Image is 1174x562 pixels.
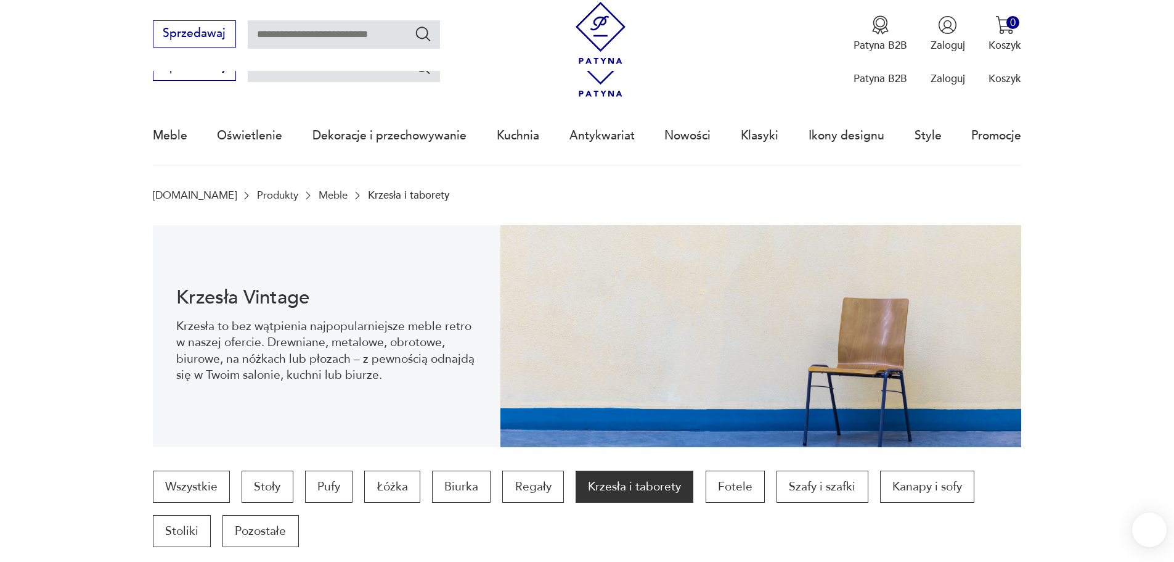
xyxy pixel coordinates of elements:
a: Szafy i szafki [777,471,868,503]
button: Sprzedawaj [153,20,236,48]
p: Koszyk [989,38,1021,52]
a: Pufy [305,471,353,503]
a: [DOMAIN_NAME] [153,189,237,201]
p: Krzesła to bez wątpienia najpopularniejsze meble retro w naszej ofercie. Drewniane, metalowe, obr... [176,318,476,384]
a: Sprzedawaj [153,63,236,73]
a: Klasyki [741,107,778,164]
a: Krzesła i taborety [576,471,693,503]
div: 0 [1006,16,1019,29]
img: Ikona koszyka [995,15,1014,35]
a: Stoliki [153,515,211,547]
a: Wszystkie [153,471,230,503]
a: Meble [153,107,187,164]
p: Zaloguj [931,38,965,52]
a: Meble [319,189,348,201]
p: Patyna B2B [854,38,907,52]
a: Sprzedawaj [153,30,236,39]
img: Ikona medalu [871,15,890,35]
a: Kuchnia [497,107,539,164]
a: Biurka [432,471,491,503]
p: Krzesła i taborety [368,189,449,201]
img: bc88ca9a7f9d98aff7d4658ec262dcea.jpg [500,225,1022,447]
button: 0Koszyk [989,15,1021,52]
p: Zaloguj [931,72,965,86]
a: Produkty [257,189,298,201]
a: Stoły [242,471,293,503]
a: Regały [502,471,563,503]
a: Promocje [971,107,1021,164]
a: Nowości [664,107,711,164]
a: Pozostałe [222,515,298,547]
button: Szukaj [414,25,432,43]
h1: Krzesła Vintage [176,289,476,307]
iframe: Smartsupp widget button [1132,513,1167,547]
p: Patyna B2B [854,72,907,86]
a: Ikona medaluPatyna B2B [854,15,907,52]
a: Kanapy i sofy [880,471,974,503]
a: Łóżka [364,471,420,503]
a: Oświetlenie [217,107,282,164]
a: Style [915,107,942,164]
img: Ikonka użytkownika [938,15,957,35]
a: Antykwariat [569,107,635,164]
a: Ikony designu [809,107,884,164]
img: Patyna - sklep z meblami i dekoracjami vintage [569,2,632,64]
p: Koszyk [989,72,1021,86]
a: Dekoracje i przechowywanie [312,107,467,164]
button: Patyna B2B [854,15,907,52]
button: Szukaj [414,58,432,76]
a: Fotele [706,471,765,503]
button: Zaloguj [931,15,965,52]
